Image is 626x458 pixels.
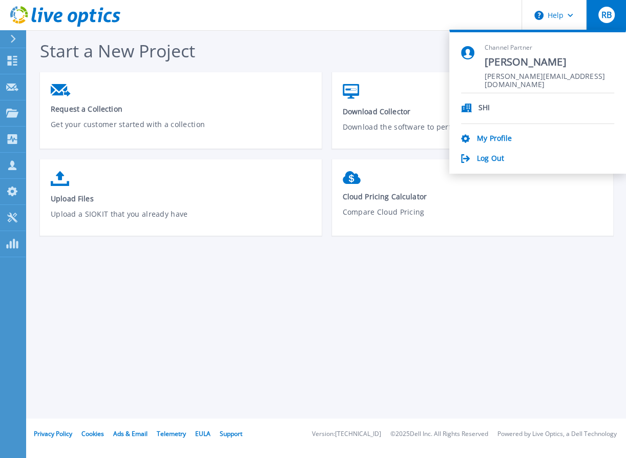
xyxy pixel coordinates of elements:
a: Request a CollectionGet your customer started with a collection [40,79,322,150]
span: Download Collector [343,107,603,116]
li: Powered by Live Optics, a Dell Technology [497,431,617,438]
a: Privacy Policy [34,429,72,438]
a: Support [220,429,242,438]
span: [PERSON_NAME] [485,55,614,69]
li: © 2025 Dell Inc. All Rights Reserved [390,431,488,438]
a: Telemetry [157,429,186,438]
a: Log Out [477,154,504,164]
span: RB [601,11,611,19]
a: Ads & Email [113,429,148,438]
span: Channel Partner [485,44,614,52]
a: My Profile [477,134,512,144]
a: Download CollectorDownload the software to perform a collection yourself [332,79,614,152]
p: Upload a SIOKIT that you already have [51,209,311,232]
p: Get your customer started with a collection [51,119,311,142]
a: EULA [195,429,211,438]
a: Upload FilesUpload a SIOKIT that you already have [40,166,322,239]
span: Cloud Pricing Calculator [343,192,603,201]
span: Upload Files [51,194,311,203]
span: Start a New Project [40,39,195,63]
p: Download the software to perform a collection yourself [343,121,603,145]
p: Compare Cloud Pricing [343,206,603,230]
a: Cookies [81,429,104,438]
a: Cloud Pricing CalculatorCompare Cloud Pricing [332,166,614,238]
li: Version: [TECHNICAL_ID] [312,431,381,438]
span: [PERSON_NAME][EMAIL_ADDRESS][DOMAIN_NAME] [485,72,614,82]
p: SHI [478,103,490,113]
span: Request a Collection [51,104,311,114]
